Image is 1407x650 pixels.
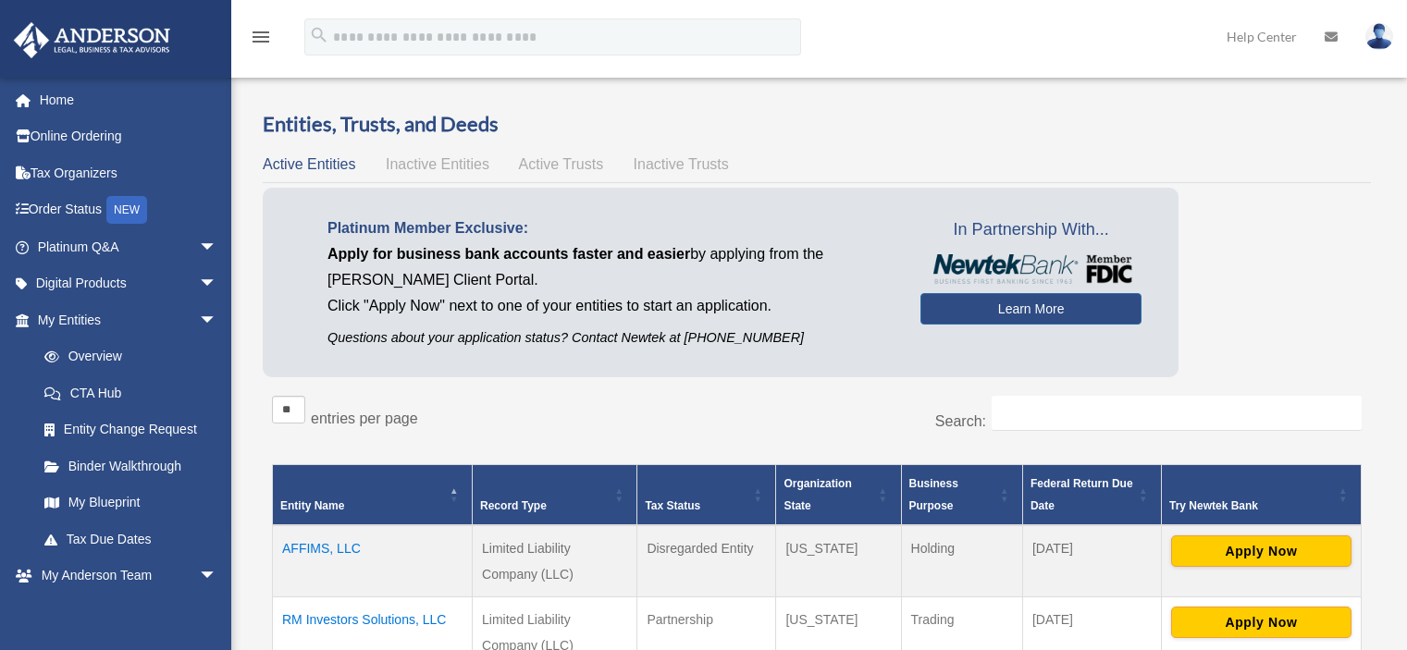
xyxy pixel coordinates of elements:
span: arrow_drop_down [199,558,236,595]
div: NEW [106,196,147,224]
span: arrow_drop_down [199,228,236,266]
img: NewtekBankLogoSM.png [930,254,1132,284]
img: User Pic [1365,23,1393,50]
p: Platinum Member Exclusive: [327,215,893,241]
span: arrow_drop_down [199,301,236,339]
i: search [309,25,329,45]
a: Platinum Q&Aarrow_drop_down [13,228,245,265]
a: menu [250,32,272,48]
span: Entity Name [280,499,344,512]
td: Limited Liability Company (LLC) [473,525,637,597]
span: Apply for business bank accounts faster and easier [327,246,690,262]
td: AFFIMS, LLC [273,525,473,597]
a: My Entitiesarrow_drop_down [13,301,236,338]
a: My Blueprint [26,484,236,521]
span: Inactive Trusts [634,156,729,172]
span: Tax Status [645,499,700,512]
td: Disregarded Entity [637,525,776,597]
div: Try Newtek Bank [1169,495,1333,517]
td: Holding [901,525,1022,597]
a: Overview [26,338,227,375]
th: Business Purpose: Activate to sort [901,464,1022,525]
a: My Anderson Teamarrow_drop_down [13,558,245,595]
span: Business Purpose [909,477,958,512]
h3: Entities, Trusts, and Deeds [263,110,1371,139]
span: Active Trusts [519,156,604,172]
span: Inactive Entities [386,156,489,172]
th: Tax Status: Activate to sort [637,464,776,525]
button: Apply Now [1171,607,1351,638]
span: Organization State [784,477,851,512]
a: Home [13,81,245,118]
span: In Partnership With... [920,215,1142,245]
a: Order StatusNEW [13,191,245,229]
a: Tax Due Dates [26,521,236,558]
a: Binder Walkthrough [26,448,236,484]
th: Try Newtek Bank : Activate to sort [1161,464,1361,525]
button: Apply Now [1171,535,1351,567]
td: [US_STATE] [776,525,901,597]
label: Search: [935,413,986,429]
p: by applying from the [PERSON_NAME] Client Portal. [327,241,893,293]
th: Federal Return Due Date: Activate to sort [1022,464,1161,525]
p: Click "Apply Now" next to one of your entities to start an application. [327,293,893,319]
span: Record Type [480,499,547,512]
a: Online Ordering [13,118,245,155]
th: Organization State: Activate to sort [776,464,901,525]
a: Tax Organizers [13,154,245,191]
label: entries per page [311,411,418,426]
span: arrow_drop_down [199,265,236,303]
a: Entity Change Request [26,411,236,448]
span: Active Entities [263,156,355,172]
p: Questions about your application status? Contact Newtek at [PHONE_NUMBER] [327,326,893,350]
i: menu [250,26,272,48]
a: CTA Hub [26,374,236,411]
th: Record Type: Activate to sort [473,464,637,525]
a: Digital Productsarrow_drop_down [13,265,245,302]
span: Federal Return Due Date [1031,477,1133,512]
th: Entity Name: Activate to invert sorting [273,464,473,525]
a: Learn More [920,293,1142,325]
img: Anderson Advisors Platinum Portal [8,22,176,58]
td: [DATE] [1022,525,1161,597]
